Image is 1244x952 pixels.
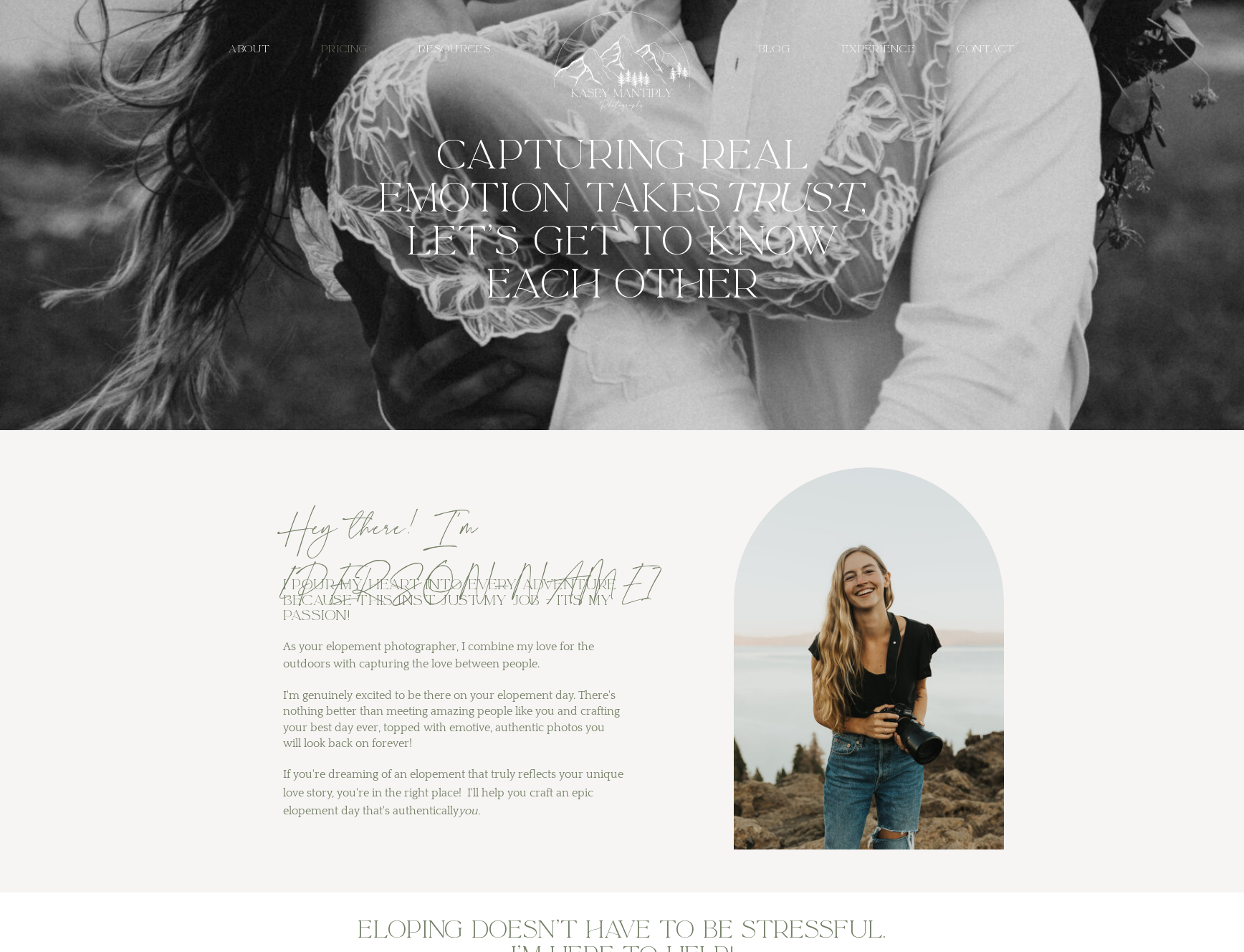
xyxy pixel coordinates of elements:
i: you. [459,804,480,817]
a: PRICING [311,42,378,56]
h2: I pour my heart into every adventure because this ins't just my job - it's my passion! [283,577,623,636]
p: As your elopement photographer, I combine my love for the outdoors with capturing the love betwee... [283,638,631,679]
h2: Hey there! I'm [PERSON_NAME] [283,503,596,563]
a: about [216,42,283,56]
a: EXPERIENCE [838,42,919,56]
i: trust [722,171,861,224]
h2: If you're dreaming of an elopement that truly reflects your unique love story, you're in the righ... [283,766,623,822]
a: contact [952,42,1021,56]
p: I'm genuinely excited to be there on your elopement day. There's nothing better than meeting amaz... [283,687,623,766]
a: resources [406,42,504,56]
h2: Capturing real emotion takes , let's get to know each other [358,133,886,334]
a: Blog [750,42,799,56]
